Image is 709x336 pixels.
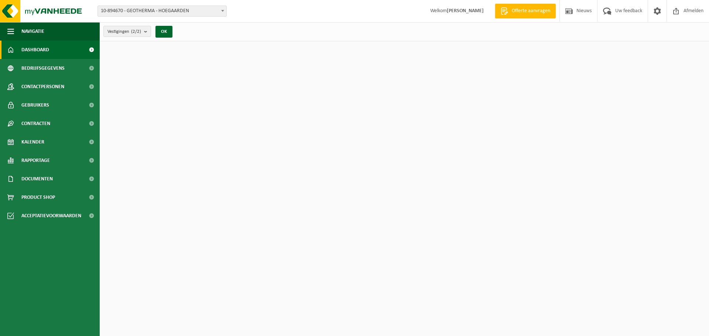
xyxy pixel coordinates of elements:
[103,26,151,37] button: Vestigingen(2/2)
[107,26,141,37] span: Vestigingen
[21,22,44,41] span: Navigatie
[447,8,484,14] strong: [PERSON_NAME]
[21,41,49,59] span: Dashboard
[21,133,44,151] span: Kalender
[21,188,55,207] span: Product Shop
[21,77,64,96] span: Contactpersonen
[98,6,226,16] span: 10-894670 - GEOTHERMA - HOEGAARDEN
[21,151,50,170] span: Rapportage
[21,207,81,225] span: Acceptatievoorwaarden
[21,96,49,114] span: Gebruikers
[21,114,50,133] span: Contracten
[495,4,556,18] a: Offerte aanvragen
[21,59,65,77] span: Bedrijfsgegevens
[21,170,53,188] span: Documenten
[155,26,172,38] button: OK
[131,29,141,34] count: (2/2)
[97,6,227,17] span: 10-894670 - GEOTHERMA - HOEGAARDEN
[510,7,552,15] span: Offerte aanvragen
